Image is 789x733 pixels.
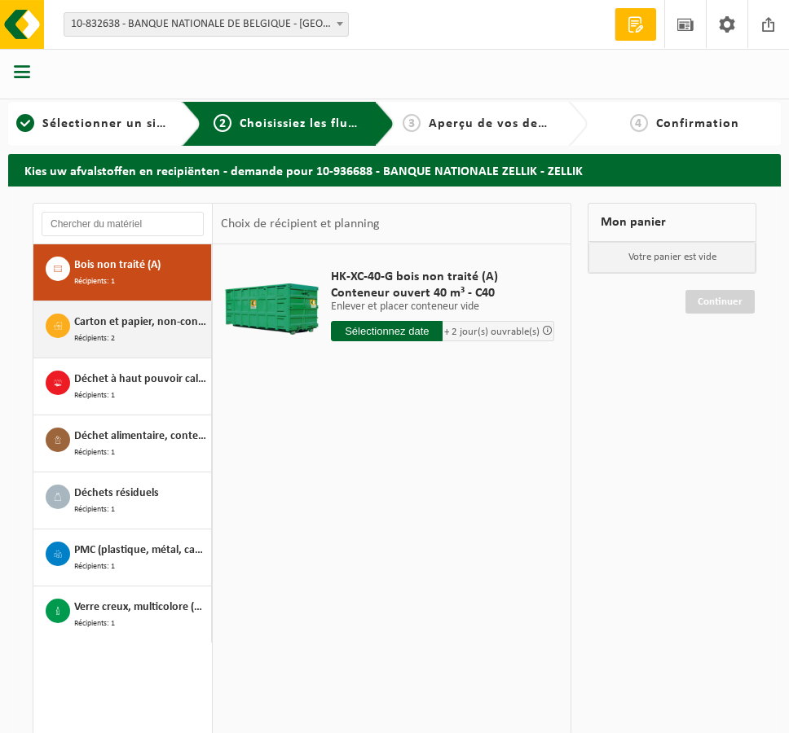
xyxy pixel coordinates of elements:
span: Déchet à haut pouvoir calorifique [74,371,207,388]
button: Déchets résiduels Récipients: 1 [33,472,212,529]
span: 10-832638 - BANQUE NATIONALE DE BELGIQUE - BRUXELLES [64,13,348,36]
button: PMC (plastique, métal, carton boisson) (industriel) Récipients: 1 [33,529,212,586]
button: Déchet à haut pouvoir calorifique Récipients: 1 [33,358,212,415]
span: Aperçu de vos demandes [429,117,586,130]
span: 2 [214,114,231,132]
span: Récipients: 1 [74,617,115,630]
div: Mon panier [588,203,756,242]
span: Déchet alimentaire, contenant des produits d'origine animale, non emballé, catégorie 3 [74,428,207,446]
span: Sélectionner un site ici [42,117,188,130]
button: Carton et papier, non-conditionné (industriel) Récipients: 2 [33,301,212,358]
span: Récipients: 1 [74,388,115,402]
button: Bois non traité (A) Récipients: 1 [33,244,212,301]
div: Choix de récipient et planning [213,204,388,244]
span: Carton et papier, non-conditionné (industriel) [74,314,207,331]
span: 4 [630,114,648,132]
span: Récipients: 1 [74,560,115,573]
span: Bois non traité (A) [74,257,161,274]
span: Confirmation [656,117,739,130]
span: 1 [16,114,34,132]
h2: Kies uw afvalstoffen en recipiënten - demande pour 10-936688 - BANQUE NATIONALE ZELLIK - ZELLIK [8,154,781,186]
span: HK-XC-40-G bois non traité (A) [331,269,554,285]
span: Déchets résiduels [74,485,159,503]
a: 1Sélectionner un site ici [16,114,169,134]
p: Votre panier est vide [588,242,756,273]
span: 10-832638 - BANQUE NATIONALE DE BELGIQUE - BRUXELLES [64,12,349,37]
span: Récipients: 2 [74,331,115,345]
a: Continuer [685,290,755,314]
span: Récipients: 1 [74,503,115,516]
span: + 2 jour(s) ouvrable(s) [444,327,540,337]
input: Chercher du matériel [42,212,204,236]
span: Récipients: 1 [74,274,115,288]
button: Verre creux, multicolore (ménager) Récipients: 1 [33,586,212,643]
span: PMC (plastique, métal, carton boisson) (industriel) [74,542,207,560]
span: Choisissiez les flux de déchets et récipients [240,117,511,130]
input: Sélectionnez date [331,321,443,341]
span: 3 [403,114,421,132]
span: Récipients: 1 [74,446,115,459]
p: Enlever et placer conteneur vide [331,301,554,313]
span: Verre creux, multicolore (ménager) [74,599,207,617]
button: Déchet alimentaire, contenant des produits d'origine animale, non emballé, catégorie 3 Récipients: 1 [33,415,212,472]
span: Conteneur ouvert 40 m³ - C40 [331,285,554,301]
